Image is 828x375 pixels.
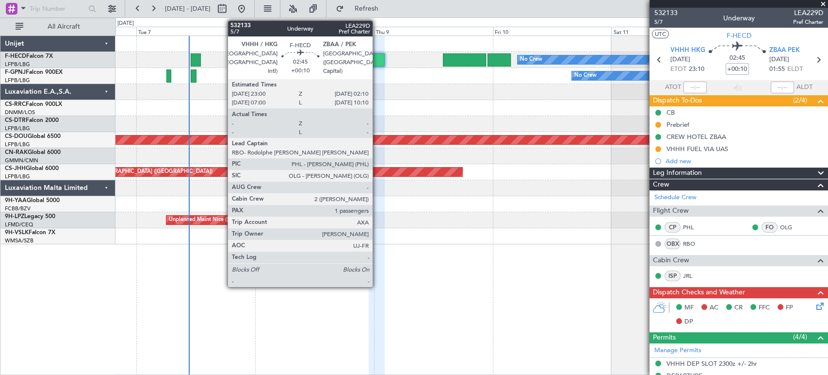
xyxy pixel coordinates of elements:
[666,120,689,129] div: Prebrief
[5,166,59,171] a: CS-JHHGlobal 6000
[653,287,745,298] span: Dispatch Checks and Weather
[5,230,29,236] span: 9H-VSLK
[759,303,770,313] span: FFC
[25,23,102,30] span: All Aircraft
[653,205,689,217] span: Flight Crew
[683,82,707,93] input: --:--
[169,213,284,227] div: Unplanned Maint Nice ([GEOGRAPHIC_DATA])
[346,5,387,12] span: Refresh
[683,223,705,232] a: PHL
[5,134,61,139] a: CS-DOUGlobal 6500
[5,150,28,155] span: CN-RAK
[5,69,63,75] a: F-GPNJFalcon 900EX
[769,65,785,74] span: 01:55
[520,52,542,67] div: No Crew
[796,83,812,92] span: ALDT
[30,1,85,16] input: Trip Number
[5,77,30,84] a: LFPB/LBG
[653,95,702,106] span: Dispatch To-Dos
[665,271,681,281] div: ISP
[653,332,676,343] span: Permits
[670,46,705,55] span: VHHH HKG
[683,239,705,248] a: RBO
[5,214,24,220] span: 9H-LPZ
[493,27,612,35] div: Fri 10
[769,46,800,55] span: ZBAA PEK
[5,205,31,212] a: FCBB/BZV
[5,109,35,116] a: DNMM/LOS
[5,125,30,132] a: LFPB/LBG
[793,8,823,18] span: LEA229D
[780,223,802,232] a: OLG
[684,303,694,313] span: MF
[670,55,690,65] span: [DATE]
[5,157,38,164] a: GMMN/CMN
[654,8,678,18] span: 532133
[5,141,30,148] a: LFPB/LBG
[769,55,789,65] span: [DATE]
[653,255,689,266] span: Cabin Crew
[787,65,803,74] span: ELDT
[5,53,53,59] a: F-HECDFalcon 7X
[734,303,743,313] span: CR
[374,27,493,35] div: Thu 9
[331,1,390,17] button: Refresh
[666,133,726,141] div: CREW HOTEL ZBAA
[5,150,61,155] a: CN-RAKGlobal 6000
[5,173,30,180] a: LFPB/LBG
[665,83,681,92] span: ATOT
[117,19,134,28] div: [DATE]
[5,198,60,204] a: 9H-YAAGlobal 5000
[5,166,26,171] span: CS-JHH
[654,193,697,203] a: Schedule Crew
[786,303,793,313] span: FP
[136,27,255,35] div: Tue 7
[793,18,823,26] span: Pref Charter
[5,221,33,228] a: LFMD/CEQ
[611,27,730,35] div: Sat 11
[683,272,705,280] a: JRL
[574,68,597,83] div: No Crew
[666,157,823,165] div: Add new
[654,346,701,356] a: Manage Permits
[5,53,26,59] span: F-HECD
[666,108,675,117] div: CB
[665,222,681,233] div: CP
[5,237,33,244] a: WMSA/SZB
[255,27,374,35] div: Wed 8
[666,145,728,153] div: VHHH FUEL VIA UAS
[654,18,678,26] span: 5/7
[5,214,55,220] a: 9H-LPZLegacy 500
[684,317,693,327] span: DP
[5,118,26,123] span: CS-DTR
[762,222,778,233] div: FO
[5,61,30,68] a: LFPB/LBG
[653,179,669,190] span: Crew
[652,30,669,38] button: UTC
[11,19,105,34] button: All Aircraft
[5,102,26,107] span: CS-RRC
[60,165,212,179] div: Planned Maint [GEOGRAPHIC_DATA] ([GEOGRAPHIC_DATA])
[793,95,807,105] span: (2/4)
[5,230,55,236] a: 9H-VSLKFalcon 7X
[689,65,704,74] span: 23:10
[723,13,755,23] div: Underway
[5,69,26,75] span: F-GPNJ
[665,239,681,249] div: OBX
[165,4,211,13] span: [DATE] - [DATE]
[653,168,702,179] span: Leg Information
[5,118,59,123] a: CS-DTRFalcon 2000
[710,303,718,313] span: AC
[5,134,28,139] span: CS-DOU
[670,65,686,74] span: ETOT
[5,102,62,107] a: CS-RRCFalcon 900LX
[5,198,27,204] span: 9H-YAA
[727,31,751,41] span: F-HECD
[666,359,757,368] div: VHHH DEP SLOT 2300z +/- 2hr
[730,53,745,63] span: 02:45
[793,332,807,342] span: (4/4)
